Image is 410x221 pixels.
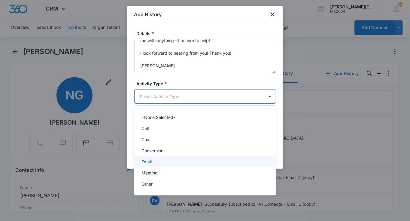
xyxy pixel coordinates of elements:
p: Chat [141,136,151,143]
p: Email [141,159,152,165]
p: Call [141,125,149,132]
p: Conversion [141,147,163,154]
p: -None Selected- [141,114,176,120]
p: Other [141,181,153,187]
p: Meeting [141,170,158,176]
